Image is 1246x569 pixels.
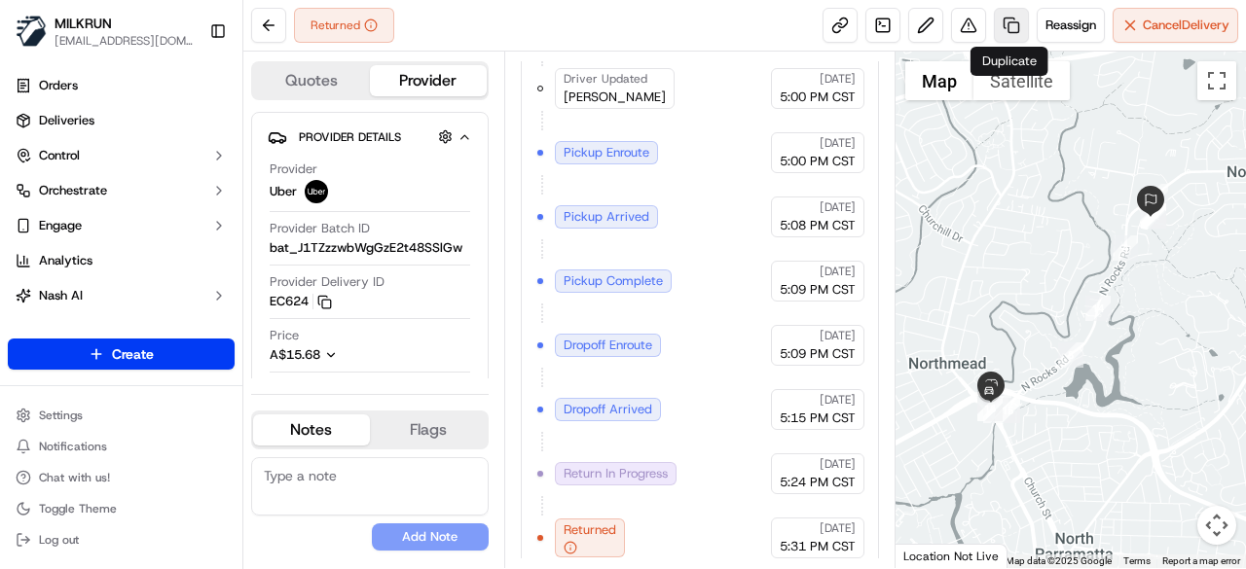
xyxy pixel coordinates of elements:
span: Deliveries [39,112,94,129]
span: Analytics [39,252,92,269]
button: Show street map [905,61,973,100]
div: Location Not Live [896,544,1008,568]
button: Notes [253,414,370,445]
button: MILKRUN [55,14,112,33]
span: Provider [270,160,317,178]
span: [DATE] [820,392,856,408]
img: Google [900,543,965,568]
div: 13 [1140,202,1165,228]
div: 8 [1058,342,1083,368]
button: Create [8,338,235,370]
button: Nash AI [8,280,235,311]
button: Reassign [1037,8,1105,43]
span: [DATE] [820,199,856,215]
span: Log out [39,532,79,548]
span: 5:08 PM CST [780,217,856,234]
span: 5:15 PM CST [780,409,856,427]
button: Show satellite imagery [973,61,1070,100]
span: [PERSON_NAME] [564,89,666,106]
span: Nash AI [39,287,83,304]
img: MILKRUN [16,16,47,47]
span: A$15.68 [270,346,320,363]
img: uber-new-logo.jpeg [305,180,328,203]
div: 15 [995,398,1020,423]
span: Driver Updated [564,71,647,87]
button: Returned [294,8,394,43]
span: 5:24 PM CST [780,474,856,491]
a: Analytics [8,245,235,276]
span: [DATE] [820,264,856,279]
button: Settings [8,402,235,429]
span: Provider Details [299,129,401,145]
span: 5:09 PM CST [780,281,856,299]
a: Deliveries [8,105,235,136]
button: A$15.68 [270,346,441,364]
span: Pickup Arrived [564,208,649,226]
span: Map data ©2025 Google [1006,555,1112,566]
span: Dropoff Enroute [564,337,652,354]
button: Control [8,140,235,171]
div: 16 [977,396,1003,421]
span: Control [39,147,80,164]
button: [EMAIL_ADDRESS][DOMAIN_NAME] [55,33,194,49]
span: Product Catalog [39,322,132,339]
span: Cancel Delivery [1143,17,1229,34]
span: Settings [39,408,83,423]
div: 1 [986,395,1011,420]
button: CancelDelivery [1113,8,1238,43]
span: Pickup Complete [564,272,663,290]
span: Orders [39,77,78,94]
a: Report a map error [1162,555,1240,566]
div: 7 [983,398,1008,423]
span: Create [112,344,154,364]
button: Chat with us! [8,464,235,491]
span: 5:09 PM CST [780,345,856,363]
span: 5:31 PM CST [780,538,856,555]
span: Toggle Theme [39,501,117,516]
div: 14 [1085,296,1111,321]
button: Toggle fullscreen view [1197,61,1236,100]
a: Open this area in Google Maps (opens a new window) [900,543,965,568]
button: Quotes [253,65,370,96]
a: Orders [8,70,235,101]
span: Price [270,327,299,344]
button: MILKRUNMILKRUN[EMAIL_ADDRESS][DOMAIN_NAME] [8,8,202,54]
span: [DATE] [820,328,856,343]
span: Notifications [39,439,107,454]
span: Return In Progress [564,465,668,482]
a: Terms (opens in new tab) [1123,555,1151,566]
div: 4 [1113,235,1138,261]
a: Product Catalog [8,315,235,346]
button: Provider [370,65,487,96]
span: [DATE] [820,135,856,151]
span: Chat with us! [39,470,110,485]
span: Orchestrate [39,182,107,199]
button: Map camera controls [1197,506,1236,545]
span: [DATE] [820,456,856,472]
span: Provider Batch ID [270,220,370,237]
button: Notifications [8,433,235,460]
button: Toggle Theme [8,495,235,522]
span: Provider Delivery ID [270,273,385,291]
span: Reassign [1045,17,1096,34]
button: Provider Details [268,121,472,153]
span: Engage [39,217,82,234]
span: 5:00 PM CST [780,89,856,106]
span: [DATE] [820,71,856,87]
span: Uber [270,183,297,200]
button: Log out [8,526,235,553]
span: Pickup Enroute [564,144,649,161]
div: 12 [1141,203,1166,229]
span: Returned [564,521,616,539]
span: bat_J1TZzzwbWgGzE2t48SSlGw [270,239,462,257]
button: Orchestrate [8,175,235,206]
span: Dropoff Arrived [564,401,652,418]
button: EC624 [270,293,332,310]
div: Duplicate [971,47,1048,76]
span: 5:00 PM CST [780,153,856,170]
div: 9 [1143,184,1168,209]
button: Flags [370,414,487,445]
